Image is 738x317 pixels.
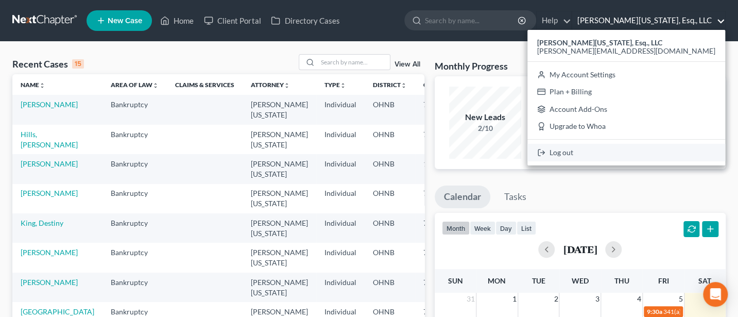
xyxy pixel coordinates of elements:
td: Individual [316,213,365,243]
span: 4 [636,293,642,305]
strong: [PERSON_NAME][US_STATE], Esq., LLC [537,38,662,47]
a: Calendar [435,186,490,208]
td: [PERSON_NAME][US_STATE] [243,243,316,272]
a: [PERSON_NAME] [21,100,78,109]
i: unfold_more [284,82,290,89]
span: Thu [614,276,629,285]
td: OHNB [365,95,415,124]
a: View All [394,61,420,68]
span: 2 [553,293,559,305]
td: 7 [415,213,467,243]
td: OHNB [365,273,415,302]
span: Mon [488,276,506,285]
button: week [470,221,495,235]
td: [PERSON_NAME][US_STATE] [243,184,316,213]
span: Sun [448,276,462,285]
a: Hills, [PERSON_NAME] [21,130,78,149]
span: 5 [678,293,684,305]
a: Attorneyunfold_more [251,81,290,89]
td: OHNB [365,154,415,183]
a: Log out [527,144,725,161]
a: [PERSON_NAME] [21,248,78,257]
a: Tasks [495,186,536,208]
td: Bankruptcy [102,95,167,124]
input: Search by name... [318,55,390,70]
i: unfold_more [340,82,346,89]
a: Nameunfold_more [21,81,45,89]
span: 1 [511,293,518,305]
a: Plan + Billing [527,83,725,101]
div: 2/10 [449,123,521,134]
a: Upgrade to Whoa [527,118,725,136]
span: 31 [466,293,476,305]
a: King, Destiny [21,219,63,227]
h3: Monthly Progress [435,60,508,72]
span: 3 [594,293,600,305]
span: Fri [658,276,668,285]
span: [PERSON_NAME][EMAIL_ADDRESS][DOMAIN_NAME] [537,46,715,55]
span: Tue [531,276,545,285]
button: day [495,221,517,235]
a: [PERSON_NAME] [21,189,78,197]
span: Wed [572,276,589,285]
th: Claims & Services [167,74,243,95]
td: [PERSON_NAME][US_STATE] [243,154,316,183]
button: list [517,221,536,235]
td: 7 [415,273,467,302]
a: My Account Settings [527,66,725,84]
a: Area of Lawunfold_more [111,81,159,89]
h2: [DATE] [563,244,597,255]
span: 9:30a [647,308,662,315]
td: 7 [415,243,467,272]
td: 7 [415,125,467,154]
a: Client Portal [199,11,266,30]
td: Bankruptcy [102,273,167,302]
i: unfold_more [401,82,407,89]
a: [PERSON_NAME][US_STATE], Esq., LLC [572,11,725,30]
div: New Leads [449,111,521,123]
td: Bankruptcy [102,213,167,243]
a: Chapterunfold_more [423,81,458,89]
a: Typeunfold_more [324,81,346,89]
a: Districtunfold_more [373,81,407,89]
div: [PERSON_NAME][US_STATE], Esq., LLC [527,30,725,165]
td: 7 [415,95,467,124]
td: 13 [415,154,467,183]
a: Home [155,11,199,30]
td: OHNB [365,184,415,213]
i: unfold_more [152,82,159,89]
td: Bankruptcy [102,154,167,183]
td: Individual [316,243,365,272]
td: Individual [316,125,365,154]
td: Individual [316,154,365,183]
td: 7 [415,184,467,213]
button: month [442,221,470,235]
a: Account Add-Ons [527,101,725,118]
a: [PERSON_NAME] [21,278,78,287]
div: Recent Cases [12,58,84,70]
a: Directory Cases [266,11,345,30]
input: Search by name... [425,11,519,30]
td: OHNB [365,243,415,272]
td: [PERSON_NAME][US_STATE] [243,213,316,243]
td: [PERSON_NAME][US_STATE] [243,273,316,302]
td: Bankruptcy [102,125,167,154]
a: Help [537,11,571,30]
div: 15 [72,59,84,69]
td: Bankruptcy [102,243,167,272]
a: [PERSON_NAME] [21,159,78,168]
td: OHNB [365,213,415,243]
td: [PERSON_NAME][US_STATE] [243,125,316,154]
td: OHNB [365,125,415,154]
td: Bankruptcy [102,184,167,213]
td: Individual [316,184,365,213]
td: Individual [316,95,365,124]
td: Individual [316,273,365,302]
div: Open Intercom Messenger [703,282,728,307]
span: Sat [698,276,711,285]
span: New Case [108,17,142,25]
i: unfold_more [39,82,45,89]
td: [PERSON_NAME][US_STATE] [243,95,316,124]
